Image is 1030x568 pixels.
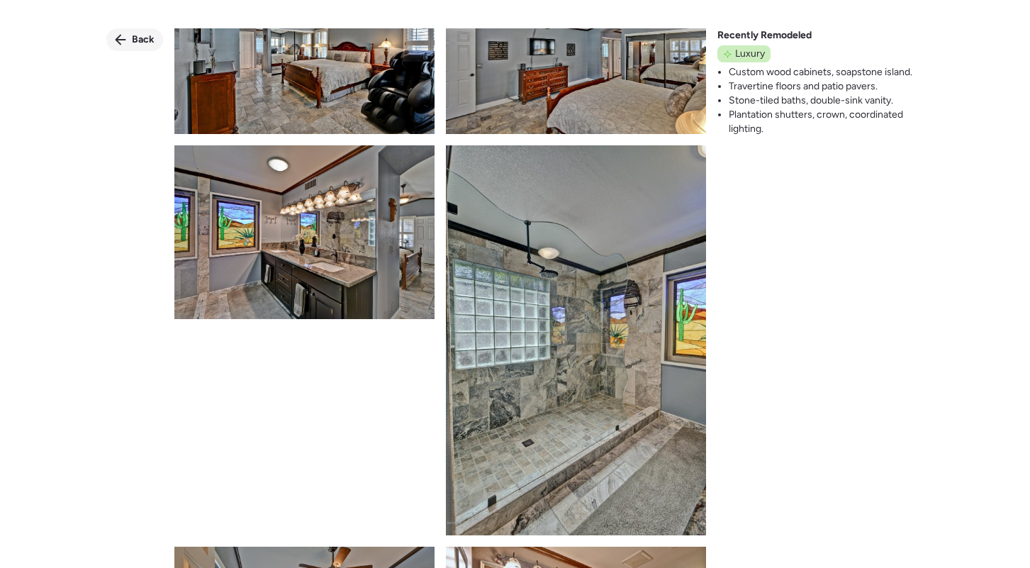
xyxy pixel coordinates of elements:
img: product [446,145,706,535]
span: Recently Remodeled [717,28,812,43]
span: Back [132,33,155,47]
li: Custom wood cabinets, soapstone island. [729,65,924,79]
li: Travertine floors and patio pavers. [729,79,924,94]
img: product [174,145,435,319]
span: Luxury [735,47,765,61]
li: Stone-tiled baths, double-sink vanity. [729,94,924,108]
li: Plantation shutters, crown, coordinated lighting. [729,108,924,136]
